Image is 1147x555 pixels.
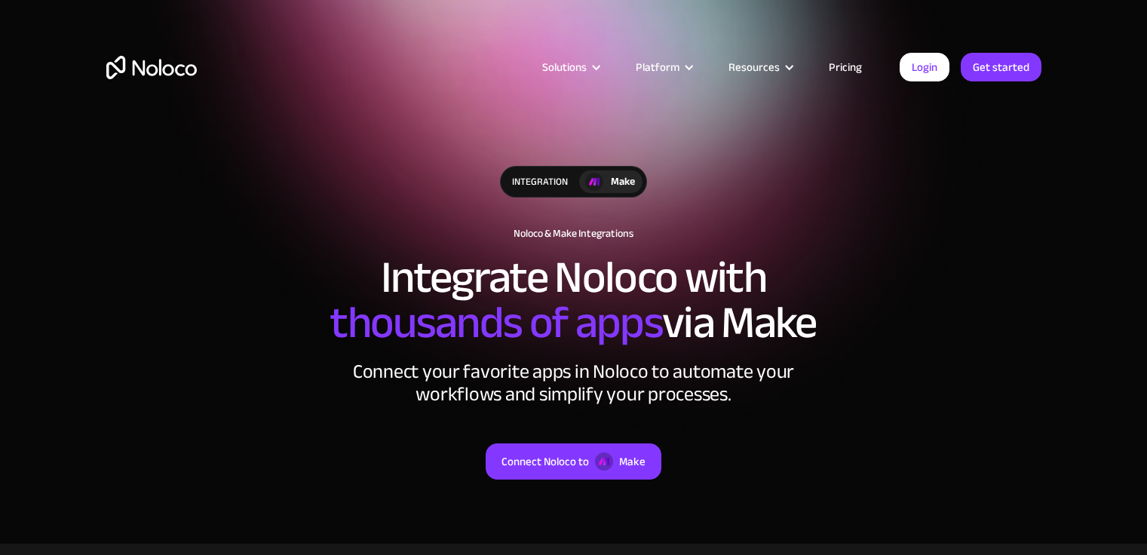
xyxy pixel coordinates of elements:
[486,443,661,480] a: Connect Noloco toMake
[330,281,661,365] span: thousands of apps
[523,57,617,77] div: Solutions
[501,167,579,197] div: integration
[348,360,800,406] div: Connect your favorite apps in Noloco to automate your workflows and simplify your processes.
[728,57,780,77] div: Resources
[810,57,881,77] a: Pricing
[106,255,1041,345] h2: Integrate Noloco with via Make
[961,53,1041,81] a: Get started
[900,53,949,81] a: Login
[611,173,635,190] div: Make
[106,56,197,79] a: home
[106,228,1041,240] h1: Noloco & Make Integrations
[619,452,646,471] div: Make
[636,57,679,77] div: Platform
[501,452,589,471] div: Connect Noloco to
[542,57,587,77] div: Solutions
[710,57,810,77] div: Resources
[617,57,710,77] div: Platform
